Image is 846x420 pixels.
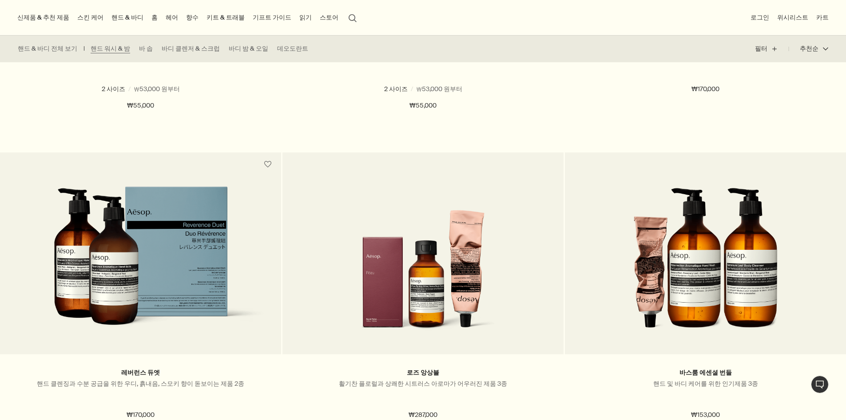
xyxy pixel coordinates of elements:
[75,12,105,24] a: 스킨 케어
[184,12,200,24] a: 향수
[149,85,212,93] span: 500 mL (펌프 미포함)
[121,368,160,377] a: 레버런스 듀엣
[260,156,276,172] button: 위시리스트에 담기
[679,368,732,377] a: 바스룸 에센셜 번들
[351,176,496,341] img: Rozu Ensemble
[811,376,829,393] button: 1:1 채팅 상담
[16,12,71,24] button: 신제품 & 추천 제품
[345,9,361,26] button: 검색창 열기
[409,100,437,111] span: ₩55,000
[814,12,830,24] button: 카트
[749,12,771,24] button: 로그인
[127,100,154,111] span: ₩55,000
[565,176,846,354] a: Resurrection Aromatique Hand Wash, Resurrection Aromatique Hand Balm and Geranium Leaf Body Clean...
[205,12,246,24] a: 키트 & 트래블
[357,85,414,93] span: 500 mL (펌프 포함)
[13,380,268,388] p: 핸드 클렌징과 수분 공급을 위한 우디, 흙내음, 스모키 향이 돋보이는 제품 2종
[229,44,268,53] a: 바디 밤 & 오일
[318,12,340,24] button: 스토어
[578,380,833,388] p: 핸드 및 바디 케어를 위한 인기제품 3종
[407,368,439,377] a: 로즈 앙상블
[282,176,564,354] a: Rozu Ensemble
[296,380,550,388] p: 활기찬 플로럴과 상쾌한 시트러스 아로마가 어우러진 제품 3종
[277,44,308,53] a: 데오도란트
[251,12,293,24] a: 기프트 가이드
[691,84,719,95] span: ₩170,000
[162,44,220,53] a: 바디 클렌저 & 스크럽
[775,12,810,24] a: 위시리스트
[431,85,495,93] span: 500 mL (펌프 미포함)
[164,12,180,24] a: 헤어
[139,44,153,53] a: 바 솝
[75,85,132,93] span: 500 mL (펌프 포함)
[13,186,268,341] img: Reverence Duet in outer carton
[110,12,145,24] a: 핸드 & 바디
[298,12,314,24] a: 읽기
[91,44,130,53] a: 핸드 워시 & 밤
[633,176,778,341] img: Resurrection Aromatique Hand Wash, Resurrection Aromatique Hand Balm and Geranium Leaf Body Clean...
[18,44,77,53] a: 핸드 & 바디 전체 보기
[150,12,159,24] a: 홈
[755,38,789,60] button: 필터
[789,38,828,60] button: 추천순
